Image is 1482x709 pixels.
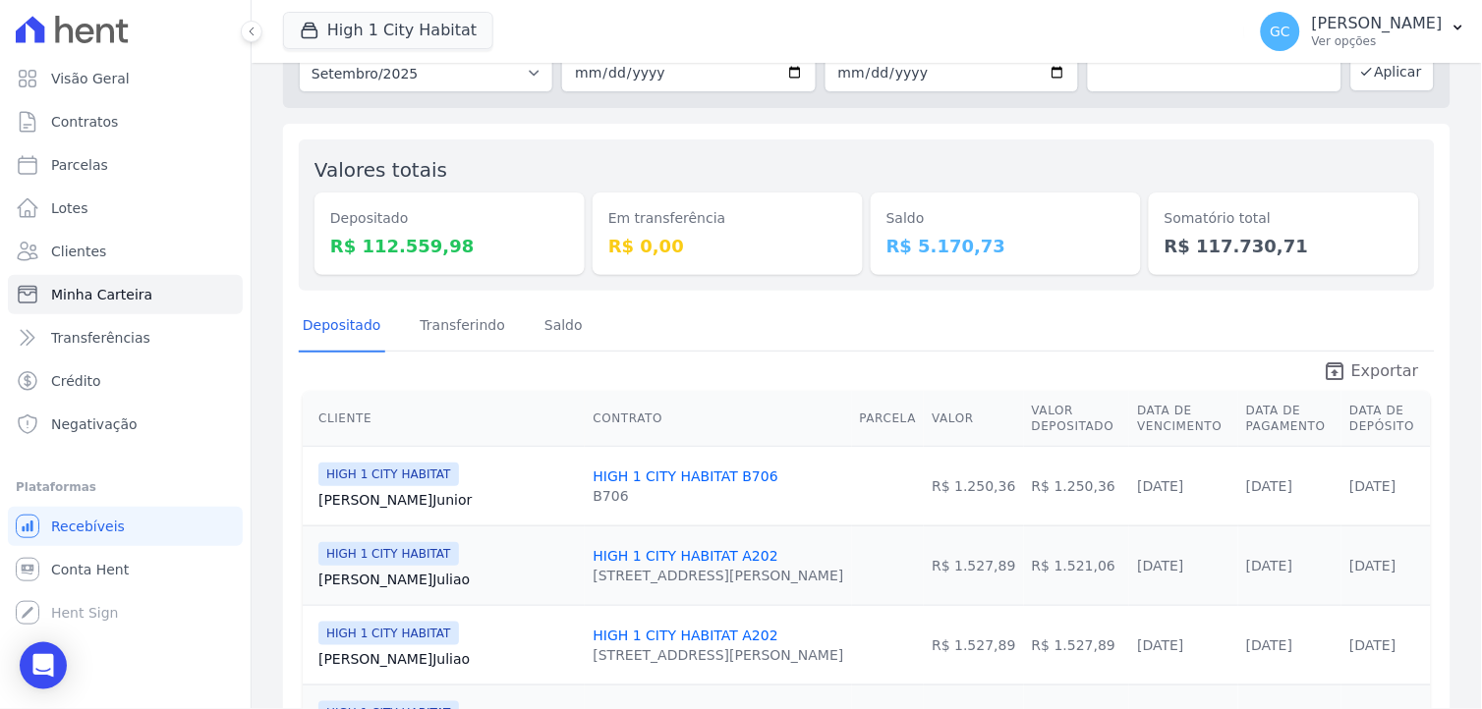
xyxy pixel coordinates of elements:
[1024,391,1130,447] th: Valor Depositado
[924,446,1023,525] td: R$ 1.250,36
[51,414,138,434] span: Negativação
[1024,605,1130,684] td: R$ 1.527,89
[51,112,118,132] span: Contratos
[924,391,1023,447] th: Valor
[303,391,585,447] th: Cliente
[8,507,243,546] a: Recebíveis
[51,560,129,579] span: Conta Hent
[20,642,67,689] div: Open Intercom Messenger
[318,570,577,589] a: [PERSON_NAME]Juliao
[1137,478,1183,494] a: [DATE]
[8,550,243,589] a: Conta Hent
[318,542,459,566] span: HIGH 1 CITY HABITAT
[593,468,777,484] a: HIGH 1 CITY HABITAT B706
[51,242,106,261] span: Clientes
[1246,637,1292,653] a: [DATE]
[593,645,843,665] div: [STREET_ADDRESS][PERSON_NAME]
[51,517,125,536] span: Recebíveis
[51,155,108,175] span: Parcelas
[593,548,777,564] a: HIGH 1 CITY HABITAT A202
[1351,359,1419,383] span: Exportar
[1312,14,1443,33] p: [PERSON_NAME]
[1024,446,1130,525] td: R$ 1.250,36
[1341,391,1431,447] th: Data de Depósito
[51,198,88,218] span: Lotes
[585,391,851,447] th: Contrato
[1137,558,1183,573] a: [DATE]
[886,233,1125,259] dd: R$ 5.170,73
[1245,4,1482,59] button: GC [PERSON_NAME] Ver opções
[1165,208,1403,229] dt: Somatório total
[318,649,577,669] a: [PERSON_NAME]Juliao
[1246,478,1292,494] a: [DATE]
[1137,637,1183,653] a: [DATE]
[51,69,130,88] span: Visão Geral
[1024,525,1130,605] td: R$ 1.521,06
[1324,359,1347,383] i: unarchive
[299,301,385,353] a: Depositado
[51,328,150,348] span: Transferências
[608,233,847,259] dd: R$ 0,00
[318,490,577,510] a: [PERSON_NAME]Junior
[51,285,152,304] span: Minha Carteira
[8,318,243,357] a: Transferências
[608,208,847,229] dt: Em transferência
[314,158,447,182] label: Valores totais
[1312,33,1443,49] p: Ver opções
[1349,478,1396,494] a: [DATE]
[1238,391,1341,447] th: Data de Pagamento
[318,463,459,486] span: HIGH 1 CITY HABITAT
[8,405,243,444] a: Negativação
[1349,637,1396,653] a: [DATE]
[1271,25,1291,38] span: GC
[8,275,243,314] a: Minha Carteira
[417,301,510,353] a: Transferindo
[8,145,243,185] a: Parcelas
[1350,52,1435,91] button: Aplicar
[318,622,459,645] span: HIGH 1 CITY HABITAT
[8,189,243,228] a: Lotes
[1165,233,1403,259] dd: R$ 117.730,71
[593,566,843,585] div: [STREET_ADDRESS][PERSON_NAME]
[541,301,587,353] a: Saldo
[886,208,1125,229] dt: Saldo
[330,208,569,229] dt: Depositado
[1129,391,1238,447] th: Data de Vencimento
[16,475,235,499] div: Plataformas
[283,12,493,49] button: High 1 City Habitat
[8,102,243,141] a: Contratos
[593,486,777,506] div: B706
[852,391,925,447] th: Parcela
[1308,359,1435,387] a: unarchive Exportar
[8,59,243,98] a: Visão Geral
[924,605,1023,684] td: R$ 1.527,89
[330,233,569,259] dd: R$ 112.559,98
[51,371,101,391] span: Crédito
[1349,558,1396,573] a: [DATE]
[924,525,1023,605] td: R$ 1.527,89
[8,361,243,401] a: Crédito
[1246,558,1292,573] a: [DATE]
[8,232,243,271] a: Clientes
[593,627,777,643] a: HIGH 1 CITY HABITAT A202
